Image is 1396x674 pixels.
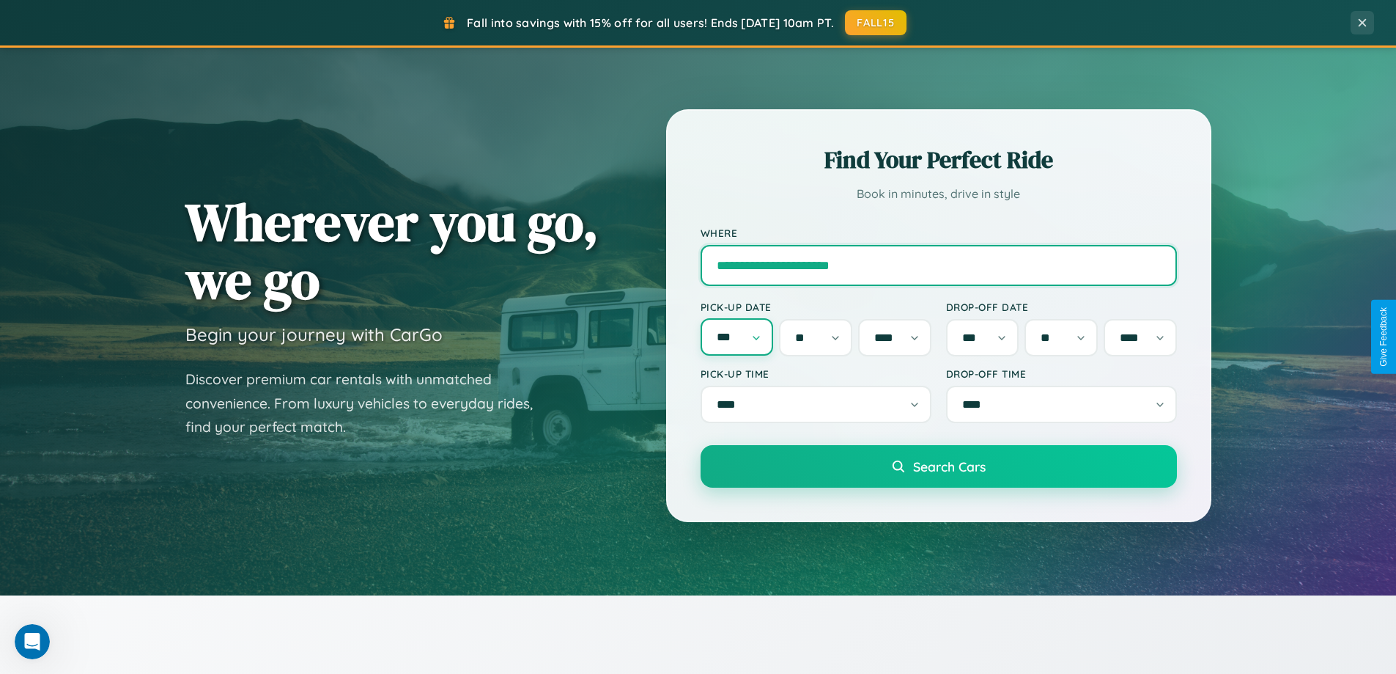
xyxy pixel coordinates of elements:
[946,367,1177,380] label: Drop-off Time
[701,367,931,380] label: Pick-up Time
[946,301,1177,313] label: Drop-off Date
[701,301,931,313] label: Pick-up Date
[845,10,906,35] button: FALL15
[467,15,834,30] span: Fall into savings with 15% off for all users! Ends [DATE] 10am PT.
[701,445,1177,488] button: Search Cars
[15,624,50,659] iframe: Intercom live chat
[185,193,599,309] h1: Wherever you go, we go
[913,458,986,475] span: Search Cars
[701,183,1177,205] p: Book in minutes, drive in style
[701,144,1177,176] h2: Find Your Perfect Ride
[185,323,443,345] h3: Begin your journey with CarGo
[185,367,552,439] p: Discover premium car rentals with unmatched convenience. From luxury vehicles to everyday rides, ...
[701,227,1177,239] label: Where
[1378,307,1389,367] div: Give Feedback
